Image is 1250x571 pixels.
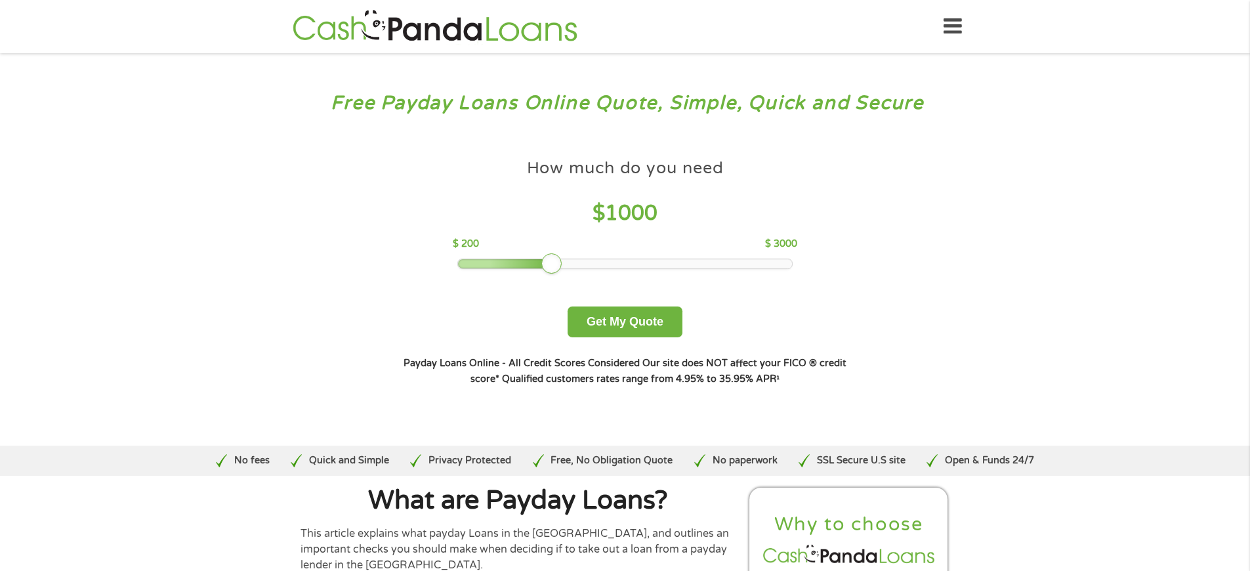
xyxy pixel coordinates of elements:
strong: Our site does NOT affect your FICO ® credit score* [470,358,846,385]
h3: Free Payday Loans Online Quote, Simple, Quick and Secure [38,91,1213,116]
span: 1000 [605,201,657,226]
p: Quick and Simple [309,454,389,468]
p: No fees [234,454,270,468]
h1: What are Payday Loans? [301,488,736,514]
img: GetLoanNow Logo [289,8,581,45]
p: $ 200 [453,237,479,251]
p: Privacy Protected [428,454,511,468]
h2: Why to choose [760,513,938,537]
p: Open & Funds 24/7 [945,454,1034,468]
button: Get My Quote [568,307,682,337]
h4: $ [453,200,797,227]
strong: Qualified customers rates range from 4.95% to 35.95% APR¹ [502,373,780,385]
p: Free, No Obligation Quote [551,454,673,468]
h4: How much do you need [527,158,724,179]
strong: Payday Loans Online - All Credit Scores Considered [404,358,640,369]
p: $ 3000 [765,237,797,251]
p: No paperwork [713,454,778,468]
p: SSL Secure U.S site [817,454,906,468]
